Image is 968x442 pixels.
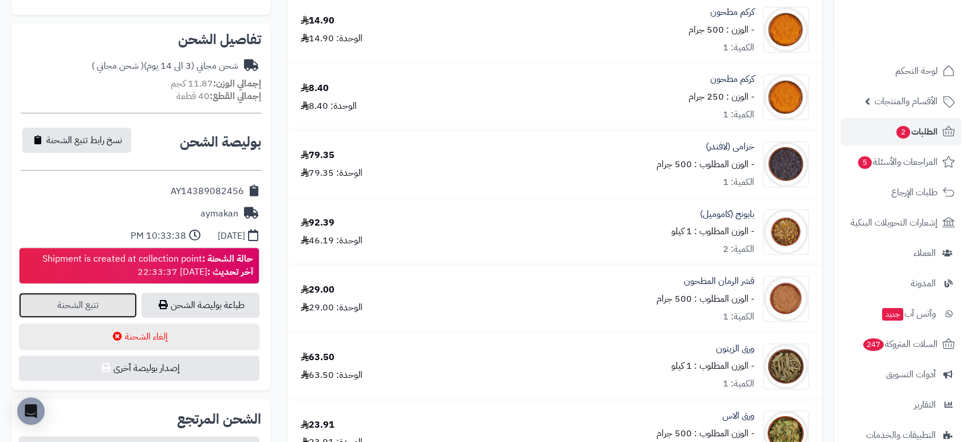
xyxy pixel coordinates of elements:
button: نسخ رابط تتبع الشحنة [22,128,131,153]
a: لوحة التحكم [841,57,961,85]
span: إشعارات التحويلات البنكية [851,215,938,231]
img: 1639894895-Turmeric%20Powder%202-90x90.jpg [764,74,808,120]
div: 79.35 [301,149,335,162]
span: 247 [863,338,884,351]
strong: حالة الشحنة : [202,252,253,266]
div: 92.39 [301,216,335,230]
div: 29.00 [301,283,335,297]
div: 10:33:38 PM [131,230,186,243]
small: 40 قطعة [176,89,261,103]
small: - الوزن المطلوب : 500 جرام [656,157,754,171]
small: - الوزن : 250 جرام [688,90,754,104]
div: 8.40 [301,82,329,95]
span: أدوات التسويق [886,366,936,382]
img: 1639898650-Olive%20Leaves-90x90.jpg [764,344,808,389]
a: الطلبات2 [841,118,961,145]
h2: الشحن المرتجع [177,412,261,426]
a: طباعة بوليصة الشحن [141,293,259,318]
h2: بوليصة الشحن [180,135,261,149]
button: إصدار بوليصة أخرى [19,356,259,381]
a: إشعارات التحويلات البنكية [841,209,961,236]
span: الطلبات [895,124,938,140]
div: الوحدة: 29.00 [301,301,363,314]
a: العملاء [841,239,961,267]
small: - الوزن المطلوب : 1 كيلو [671,359,754,373]
div: aymakan [200,207,238,220]
span: وآتس آب [881,306,936,322]
a: التقارير [841,391,961,419]
span: جديد [882,308,903,321]
div: Open Intercom Messenger [17,397,45,425]
a: كركم مطحون [710,73,754,86]
div: الكمية: 1 [723,377,754,390]
div: شحن مجاني (3 الى 14 يوم) [92,60,238,73]
a: خزامى (لافندر) [706,140,754,153]
img: 1639894895-Turmeric%20Powder%202-90x90.jpg [764,7,808,53]
div: الكمية: 2 [723,243,754,256]
strong: إجمالي القطع: [210,89,261,103]
span: التقارير [914,397,936,413]
span: العملاء [914,245,936,261]
div: الكمية: 1 [723,41,754,54]
a: أدوات التسويق [841,361,961,388]
a: ورق الاس [722,409,754,423]
a: كركم مطحون [710,6,754,19]
div: AY14389082456 [171,185,244,198]
span: طلبات الإرجاع [891,184,938,200]
div: الوحدة: 8.40 [301,100,357,113]
span: السلات المتروكة [862,336,938,352]
strong: آخر تحديث : [207,265,253,279]
img: 1639830222-Lavender-90x90.jpg [764,141,808,187]
img: 1633580797-Pomegranate%20Peel%20Powder-90x90.jpg [764,276,808,322]
div: 63.50 [301,351,335,364]
div: [DATE] [218,230,245,243]
h2: تفاصيل الشحن [21,33,261,46]
span: نسخ رابط تتبع الشحنة [46,133,122,147]
div: الكمية: 1 [723,310,754,323]
strong: إجمالي الوزن: [213,77,261,90]
img: 1633578113-Chamomile-90x90.jpg [764,209,808,255]
span: 5 [858,156,872,169]
small: - الوزن المطلوب : 500 جرام [656,292,754,306]
div: Shipment is created at collection point [DATE] 22:33:37 [42,252,253,279]
small: - الوزن المطلوب : 1 كيلو [671,224,754,238]
a: تتبع الشحنة [19,293,137,318]
small: - الوزن المطلوب : 500 جرام [656,427,754,440]
a: المدونة [841,270,961,297]
div: الكمية: 1 [723,108,754,121]
small: - الوزن : 500 جرام [688,23,754,37]
div: الوحدة: 63.50 [301,369,363,382]
a: بابونج (كاموميل) [700,208,754,221]
a: طلبات الإرجاع [841,179,961,206]
small: 11.87 كجم [171,77,261,90]
div: الوحدة: 46.19 [301,234,363,247]
span: ( شحن مجاني ) [92,59,144,73]
a: قشر الرمان المطحون [684,275,754,288]
div: الكمية: 1 [723,176,754,189]
span: المراجعات والأسئلة [857,154,938,170]
div: 14.90 [301,14,335,27]
span: الأقسام والمنتجات [875,93,938,109]
a: المراجعات والأسئلة5 [841,148,961,176]
div: الوحدة: 14.90 [301,32,363,45]
span: 2 [896,126,910,139]
a: وآتس آبجديد [841,300,961,327]
div: 23.91 [301,419,335,432]
button: إلغاء الشحنة [19,323,259,350]
span: لوحة التحكم [895,63,938,79]
span: المدونة [911,275,936,291]
a: السلات المتروكة247 [841,330,961,358]
div: الوحدة: 79.35 [301,167,363,180]
a: ورق الزيتون [716,342,754,356]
